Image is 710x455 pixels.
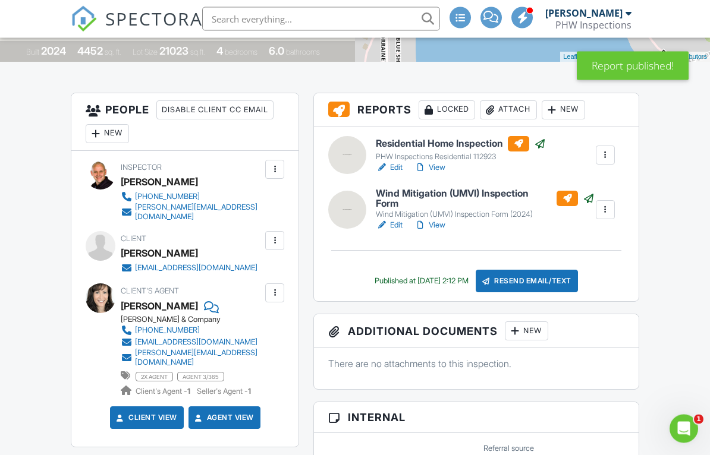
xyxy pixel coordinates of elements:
h6: Wind Mitigation (UMVI) Inspection Form [376,189,595,210]
div: [PERSON_NAME] [121,173,198,191]
strong: 1 [187,387,190,396]
span: Client's Agent - [136,387,192,396]
div: [EMAIL_ADDRESS][DOMAIN_NAME] [135,264,257,273]
a: [PHONE_NUMBER] [121,191,262,203]
div: Disable Client CC Email [156,101,274,120]
a: [PERSON_NAME] [121,298,198,315]
div: New [86,125,129,144]
p: There are no attachments to this inspection. [328,358,624,371]
div: Wind Mitigation (UMVI) Inspection Form (2024) [376,210,595,220]
a: Wind Mitigation (UMVI) Inspection Form Wind Mitigation (UMVI) Inspection Form (2024) [376,189,595,220]
span: sq.ft. [190,48,205,57]
div: PHW Inspections [555,19,632,31]
h3: People [71,94,299,151]
div: [PERSON_NAME] [545,7,623,19]
a: View [414,162,445,174]
div: 4452 [77,45,103,58]
a: Client View [114,412,177,424]
div: Resend Email/Text [476,270,578,293]
span: Built [26,48,39,57]
a: Agent View [193,412,254,424]
div: [PERSON_NAME][EMAIL_ADDRESS][DOMAIN_NAME] [135,349,262,368]
div: | [560,52,710,62]
img: The Best Home Inspection Software - Spectora [71,6,97,32]
div: Attach [480,101,537,120]
a: View [414,220,445,232]
div: 6.0 [269,45,284,58]
span: sq. ft. [105,48,121,57]
div: Report published! [577,52,689,80]
div: PHW Inspections Residential 112923 [376,153,546,162]
h3: Internal [314,403,638,434]
div: [PERSON_NAME] [121,245,198,263]
div: 2024 [41,45,66,58]
span: bedrooms [225,48,257,57]
span: 1 [694,415,703,424]
div: New [542,101,585,120]
h3: Reports [314,94,638,128]
input: Search everything... [202,7,440,31]
span: Client [121,235,146,244]
a: Leaflet [563,53,583,61]
h3: Additional Documents [314,315,638,349]
div: New [505,322,548,341]
a: [EMAIL_ADDRESS][DOMAIN_NAME] [121,263,257,274]
a: Edit [376,220,403,232]
div: 4 [216,45,223,58]
div: [EMAIL_ADDRESS][DOMAIN_NAME] [135,338,257,347]
a: [PERSON_NAME][EMAIL_ADDRESS][DOMAIN_NAME] [121,349,262,368]
span: Client's Agent [121,287,179,296]
span: SPECTORA [105,6,203,31]
div: 21023 [159,45,189,58]
div: [PHONE_NUMBER] [135,192,200,202]
span: agent 3/365 [177,372,224,382]
span: Seller's Agent - [197,387,251,396]
div: [PHONE_NUMBER] [135,326,200,336]
label: Referral source [483,444,534,454]
div: Published at [DATE] 2:12 PM [375,277,469,286]
h6: Residential Home Inspection [376,137,546,152]
a: Edit [376,162,403,174]
iframe: Intercom live chat [670,415,698,443]
span: 2x agent [136,372,173,382]
span: Lot Size [133,48,158,57]
div: [PERSON_NAME][EMAIL_ADDRESS][DOMAIN_NAME] [135,203,262,222]
a: SPECTORA [71,16,203,41]
a: Residential Home Inspection PHW Inspections Residential 112923 [376,137,546,163]
a: [PHONE_NUMBER] [121,325,262,337]
strong: 1 [248,387,251,396]
a: [PERSON_NAME][EMAIL_ADDRESS][DOMAIN_NAME] [121,203,262,222]
span: bathrooms [286,48,320,57]
span: Inspector [121,163,162,172]
a: [EMAIL_ADDRESS][DOMAIN_NAME] [121,337,262,349]
div: Locked [419,101,475,120]
div: [PERSON_NAME] & Company [121,315,272,325]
